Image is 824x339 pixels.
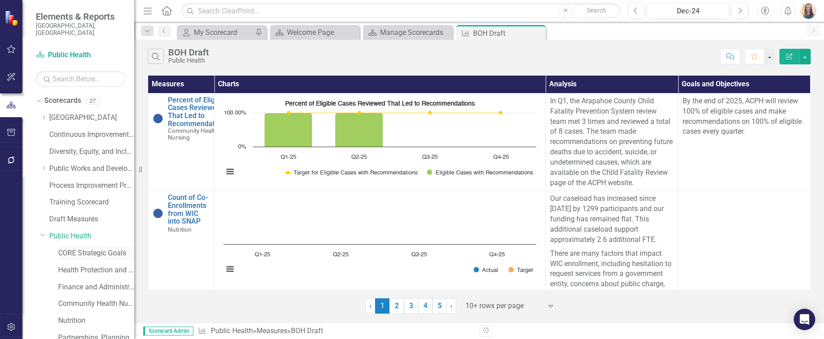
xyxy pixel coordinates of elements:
[574,4,619,17] button: Search
[508,266,533,273] button: Show Target
[428,111,432,114] path: Q3-25, 100. Target for Eligible Cases with Recommendations.
[194,27,253,38] div: My Scorecard
[49,181,134,191] a: Process Improvement Program
[380,27,450,38] div: Manage Scorecards
[351,154,367,160] text: Q2-25
[358,111,361,114] path: Q2-25, 100. Target for Eligible Cases with Recommendations.
[256,326,287,335] a: Measures
[265,113,501,147] g: Eligible Cases with Recommendations, series 2 of 2. Bar series with 4 bars.
[389,298,404,314] a: 2
[287,111,503,114] g: Target for Eligible Cases with Recommendations, series 1 of 2. Line with 4 data points.
[49,147,134,157] a: Diversity, Equity, and Inclusion
[224,165,236,178] button: View chart menu, Percent of Eligible Cases Reviewed That Led to Recommendations
[153,208,163,219] img: Baselining
[49,113,134,123] a: [GEOGRAPHIC_DATA]
[49,214,134,225] a: Draft Measures
[647,3,729,19] button: Dec-24
[650,6,726,17] div: Dec-24
[287,27,357,38] div: Welcome Page
[546,93,678,191] td: Double-Click to Edit
[153,113,163,124] img: Baselining
[474,266,498,273] button: Show Actual
[58,248,134,258] a: CORE Strategic Goals
[335,113,383,147] path: Q2-25, 100. Eligible Cases with Recommendations.
[168,57,209,64] div: Public Health
[219,194,541,283] svg: Interactive chart
[450,301,453,310] span: ›
[36,50,125,60] a: Public Health
[432,298,447,314] a: 5
[219,96,541,186] svg: Interactive chart
[198,326,472,336] div: » »
[418,298,432,314] a: 4
[489,252,505,258] text: Q4-25
[168,226,192,233] span: Nutrition
[422,154,438,160] text: Q3-25
[550,194,673,246] p: Our caseload has increased since [DATE] by 1299 participants and our funding has remained flat. T...
[290,326,323,335] div: BOH Draft
[427,169,533,175] button: Show Eligible Cases with Recommendations
[281,154,296,160] text: Q1-25
[44,96,81,106] a: Scorecards
[238,144,246,150] text: 0%
[224,110,246,116] text: 100.00%
[375,298,389,314] span: 1
[285,169,417,175] button: Show Target for Eligible Cases with Recommendations
[36,71,125,87] input: Search Below...
[493,154,508,160] text: Q4-25
[58,299,134,309] a: Community Health Nursing
[369,301,371,310] span: ‹
[219,96,541,186] div: Percent of Eligible Cases Reviewed That Led to Recommendations. Highcharts interactive chart.
[365,27,450,38] a: Manage Scorecards
[143,326,193,335] span: Scorecard Admin
[85,97,100,105] div: 27
[58,265,134,275] a: Health Protection and Response
[58,282,134,292] a: Finance and Administration
[49,164,134,174] a: Public Works and Development
[36,11,125,22] span: Elements & Reports
[49,231,134,242] a: Public Health
[683,96,806,137] p: By the end of 2025, ACPH will review 100% of eligible cases and make recommendations on 100% of e...
[210,326,252,335] a: Public Health
[168,194,209,225] a: Count of Co-Enrollments from WIC into SNAP
[36,22,125,37] small: [GEOGRAPHIC_DATA], [GEOGRAPHIC_DATA]
[255,252,270,258] text: Q1-25
[168,47,209,57] div: BOH Draft
[800,3,816,19] img: Brooke Wagenseller
[168,96,228,127] a: Percent of Eligible Cases Reviewed That Led to Recommendations
[49,197,134,208] a: Training Scorecard
[224,263,236,275] button: View chart menu, Chart
[587,7,606,14] span: Search
[794,309,815,330] div: Open Intercom Messenger
[473,28,543,39] div: BOH Draft
[181,3,621,19] input: Search ClearPoint...
[219,194,541,283] div: Chart. Highcharts interactive chart.
[58,316,134,326] a: Nutrition
[49,130,134,140] a: Continuous Improvement Program
[265,113,312,147] path: Q1-25, 100. Eligible Cases with Recommendations.
[179,27,253,38] a: My Scorecard
[333,252,349,258] text: Q2-25
[287,111,290,114] path: Q1-25, 100. Target for Eligible Cases with Recommendations.
[148,93,214,191] td: Double-Click to Edit Right Click for Context Menu
[678,93,811,191] td: Double-Click to Edit
[168,127,218,141] span: Community Health Nursing
[550,96,673,188] p: In Q1, the Arapahoe County Child Fatality Prevention System review team met 3 times and reviewed ...
[499,111,503,114] path: Q4-25, 100. Target for Eligible Cases with Recommendations.
[285,101,475,107] text: Percent of Eligible Cases Reviewed That Led to Recommendations
[404,298,418,314] a: 3
[272,27,357,38] a: Welcome Page
[4,10,20,25] img: ClearPoint Strategy
[411,252,427,258] text: Q3-25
